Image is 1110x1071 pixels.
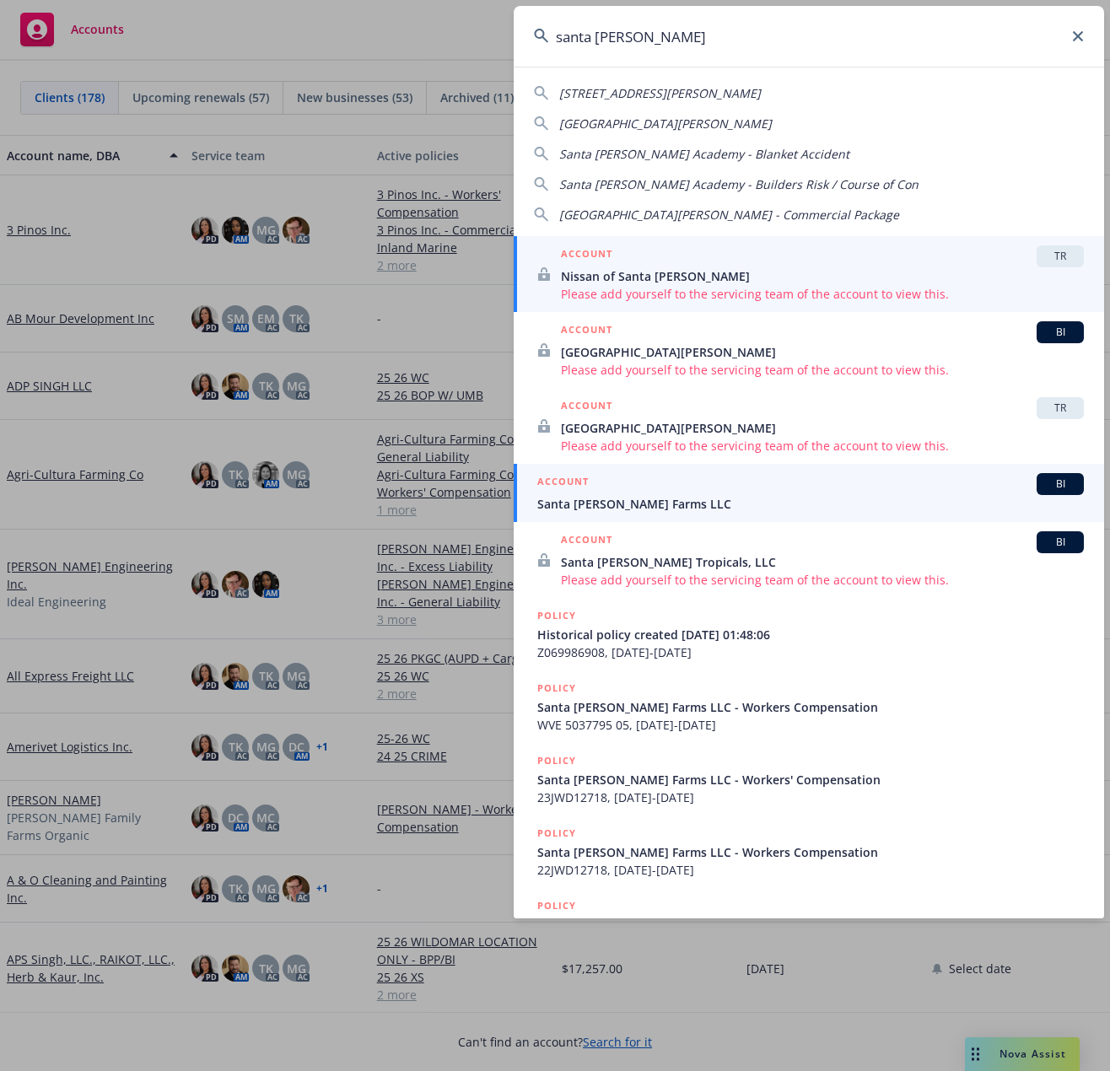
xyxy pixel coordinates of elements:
a: ACCOUNTBISanta [PERSON_NAME] Farms LLC [514,464,1104,522]
h5: ACCOUNT [561,531,612,552]
span: Santa [PERSON_NAME] Farms LLC - Workers' Compensation [537,916,1084,934]
a: ACCOUNTBISanta [PERSON_NAME] Tropicals, LLCPlease add yourself to the servicing team of the accou... [514,522,1104,598]
a: POLICYSanta [PERSON_NAME] Farms LLC - Workers Compensation22JWD12718, [DATE]-[DATE] [514,815,1104,888]
input: Search... [514,6,1104,67]
span: BI [1043,535,1077,550]
span: Santa [PERSON_NAME] Farms LLC - Workers' Compensation [537,771,1084,788]
span: Santa [PERSON_NAME] Academy - Blanket Accident [559,146,849,162]
span: Z069986908, [DATE]-[DATE] [537,643,1084,661]
span: 22JWD12718, [DATE]-[DATE] [537,861,1084,879]
h5: ACCOUNT [561,397,612,417]
span: Santa [PERSON_NAME] Farms LLC [537,495,1084,513]
span: Santa [PERSON_NAME] Farms LLC - Workers Compensation [537,843,1084,861]
a: POLICYHistorical policy created [DATE] 01:48:06Z069986908, [DATE]-[DATE] [514,598,1104,670]
span: Historical policy created [DATE] 01:48:06 [537,626,1084,643]
h5: POLICY [537,825,576,842]
span: Please add yourself to the servicing team of the account to view this. [561,437,1084,455]
span: Nissan of Santa [PERSON_NAME] [561,267,1084,285]
span: WVE 5037795 05, [DATE]-[DATE] [537,716,1084,734]
span: [GEOGRAPHIC_DATA][PERSON_NAME] [561,419,1084,437]
a: POLICYSanta [PERSON_NAME] Farms LLC - Workers' Compensation [514,888,1104,961]
h5: POLICY [537,607,576,624]
span: Please add yourself to the servicing team of the account to view this. [561,361,1084,379]
span: [GEOGRAPHIC_DATA][PERSON_NAME] - Commercial Package [559,207,899,223]
span: Please add yourself to the servicing team of the account to view this. [561,571,1084,589]
h5: ACCOUNT [561,321,612,342]
span: Please add yourself to the servicing team of the account to view this. [561,285,1084,303]
span: [STREET_ADDRESS][PERSON_NAME] [559,85,761,101]
h5: ACCOUNT [537,473,589,493]
span: Santa [PERSON_NAME] Tropicals, LLC [561,553,1084,571]
span: BI [1043,476,1077,492]
span: TR [1043,249,1077,264]
a: POLICYSanta [PERSON_NAME] Farms LLC - Workers' Compensation23JWD12718, [DATE]-[DATE] [514,743,1104,815]
span: [GEOGRAPHIC_DATA][PERSON_NAME] [561,343,1084,361]
h5: ACCOUNT [561,245,612,266]
span: TR [1043,401,1077,416]
a: POLICYSanta [PERSON_NAME] Farms LLC - Workers CompensationWVE 5037795 05, [DATE]-[DATE] [514,670,1104,743]
span: Santa [PERSON_NAME] Farms LLC - Workers Compensation [537,698,1084,716]
h5: POLICY [537,752,576,769]
a: ACCOUNTTR[GEOGRAPHIC_DATA][PERSON_NAME]Please add yourself to the servicing team of the account t... [514,388,1104,464]
span: 23JWD12718, [DATE]-[DATE] [537,788,1084,806]
a: ACCOUNTBI[GEOGRAPHIC_DATA][PERSON_NAME]Please add yourself to the servicing team of the account t... [514,312,1104,388]
a: ACCOUNTTRNissan of Santa [PERSON_NAME]Please add yourself to the servicing team of the account to... [514,236,1104,312]
span: [GEOGRAPHIC_DATA][PERSON_NAME] [559,116,772,132]
span: Santa [PERSON_NAME] Academy - Builders Risk / Course of Con [559,176,919,192]
span: BI [1043,325,1077,340]
h5: POLICY [537,897,576,914]
h5: POLICY [537,680,576,697]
